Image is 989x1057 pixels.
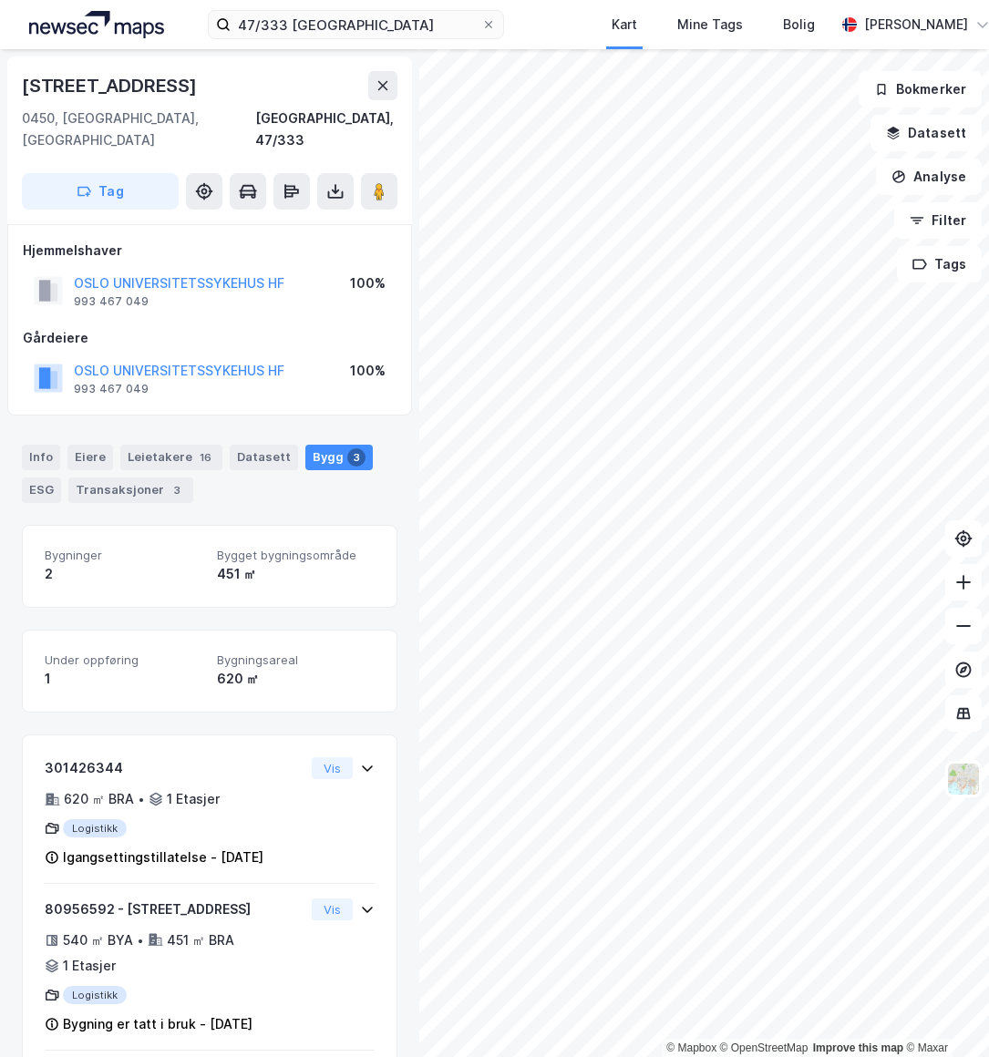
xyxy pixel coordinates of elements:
div: Transaksjoner [68,477,193,503]
button: Tags [897,246,982,282]
span: Bygninger [45,548,202,563]
div: 2 [45,563,202,585]
div: 3 [347,448,366,467]
div: Info [22,445,60,470]
span: Under oppføring [45,652,202,668]
button: Tag [22,173,179,210]
div: Gårdeiere [23,327,397,349]
div: Eiere [67,445,113,470]
div: 1 [45,668,202,690]
div: Hjemmelshaver [23,240,397,262]
a: Improve this map [813,1042,903,1054]
div: 1 Etasjer [167,788,220,810]
span: Bygningsareal [217,652,375,668]
div: Datasett [230,445,298,470]
div: 620 ㎡ BRA [64,788,134,810]
div: Bolig [783,14,815,36]
div: [GEOGRAPHIC_DATA], 47/333 [255,108,397,151]
div: • [137,933,144,948]
div: Igangsettingstillatelse - [DATE] [63,847,263,868]
button: Vis [312,757,353,779]
span: Bygget bygningsområde [217,548,375,563]
div: 993 467 049 [74,382,149,396]
div: 3 [168,481,186,499]
div: 451 ㎡ [217,563,375,585]
div: 100% [350,360,386,382]
div: 100% [350,272,386,294]
div: 16 [196,448,215,467]
img: logo.a4113a55bc3d86da70a041830d287a7e.svg [29,11,164,38]
div: Bygning er tatt i bruk - [DATE] [63,1013,252,1035]
div: [STREET_ADDRESS] [22,71,201,100]
div: Mine Tags [677,14,743,36]
div: 451 ㎡ BRA [167,929,234,951]
a: OpenStreetMap [720,1042,809,1054]
div: 540 ㎡ BYA [63,929,133,951]
a: Mapbox [666,1042,716,1054]
div: 301426344 [45,757,304,779]
div: Kart [612,14,637,36]
div: 0450, [GEOGRAPHIC_DATA], [GEOGRAPHIC_DATA] [22,108,255,151]
div: Kontrollprogram for chat [898,970,989,1057]
img: Z [946,762,981,796]
iframe: Chat Widget [898,970,989,1057]
div: 1 Etasjer [63,955,116,977]
div: • [138,792,145,806]
button: Analyse [876,159,982,195]
div: [PERSON_NAME] [864,14,968,36]
div: 620 ㎡ [217,668,375,690]
button: Vis [312,898,353,920]
button: Datasett [871,115,982,151]
button: Bokmerker [859,71,982,108]
div: 80956592 - [STREET_ADDRESS] [45,898,304,920]
div: ESG [22,477,61,503]
button: Filter [894,202,982,239]
div: Leietakere [120,445,222,470]
div: 993 467 049 [74,294,149,309]
input: Søk på adresse, matrikkel, gårdeiere, leietakere eller personer [231,11,481,38]
div: Bygg [305,445,373,470]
